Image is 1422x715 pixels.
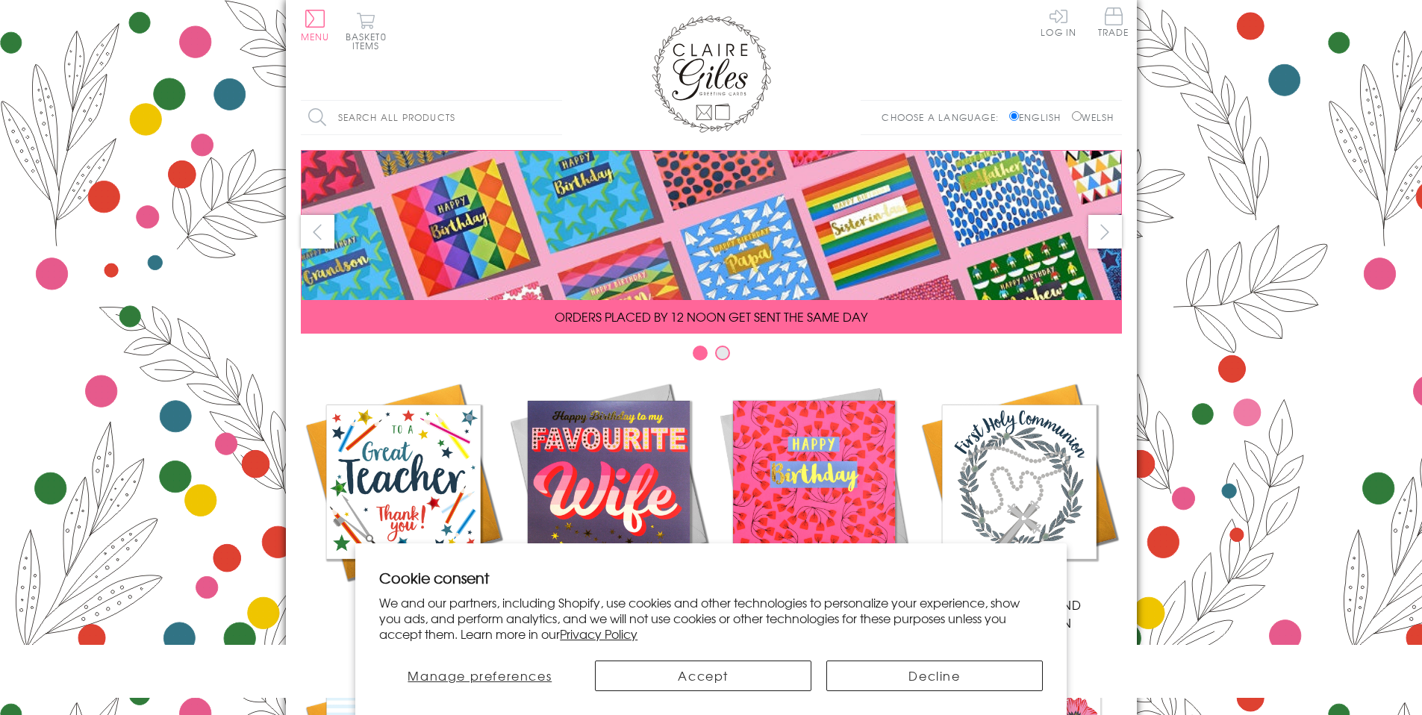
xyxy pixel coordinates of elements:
[711,379,917,613] a: Birthdays
[595,661,811,691] button: Accept
[560,625,637,643] a: Privacy Policy
[301,101,562,134] input: Search all products
[882,110,1006,124] p: Choose a language:
[506,379,711,613] a: New Releases
[555,307,867,325] span: ORDERS PLACED BY 12 NOON GET SENT THE SAME DAY
[826,661,1043,691] button: Decline
[715,346,730,360] button: Carousel Page 2
[379,567,1043,588] h2: Cookie consent
[1098,7,1129,40] a: Trade
[1072,111,1082,121] input: Welsh
[652,15,771,133] img: Claire Giles Greetings Cards
[1088,215,1122,249] button: next
[301,379,506,613] a: Academic
[379,661,580,691] button: Manage preferences
[301,30,330,43] span: Menu
[917,379,1122,631] a: Communion and Confirmation
[1098,7,1129,37] span: Trade
[346,12,387,50] button: Basket0 items
[1009,110,1068,124] label: English
[301,10,330,41] button: Menu
[693,346,708,360] button: Carousel Page 1 (Current Slide)
[1072,110,1114,124] label: Welsh
[1041,7,1076,37] a: Log In
[408,666,552,684] span: Manage preferences
[379,595,1043,641] p: We and our partners, including Shopify, use cookies and other technologies to personalize your ex...
[301,215,334,249] button: prev
[352,30,387,52] span: 0 items
[301,345,1122,368] div: Carousel Pagination
[547,101,562,134] input: Search
[1009,111,1019,121] input: English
